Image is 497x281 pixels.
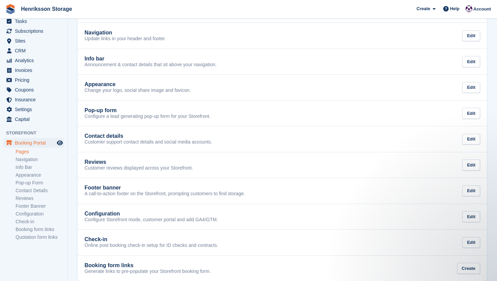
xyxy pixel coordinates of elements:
h2: Check-in [85,236,108,242]
a: menu [3,138,64,148]
a: menu [3,46,64,55]
div: Edit [462,159,480,171]
div: Edit [462,185,480,197]
a: menu [3,114,64,124]
h2: Info bar [85,56,104,62]
a: Preview store [56,139,64,147]
span: Subscriptions [15,26,55,36]
a: Navigation Update links in your header and footer. Edit [78,23,487,49]
a: Configuration Configure Storefront mode, customer portal and add GA4/GTM. Edit [78,204,487,230]
p: Update links in your header and footer. [85,36,166,42]
span: Tasks [15,17,55,26]
span: Coupons [15,85,55,95]
div: Edit [462,237,480,248]
span: Help [450,5,459,12]
div: Edit [462,56,480,67]
a: Check-in [16,219,64,225]
img: Joel Isaksson [466,5,472,12]
a: Quotation form links [16,234,64,240]
span: Pricing [15,75,55,85]
a: Reviews Customer reviews displayed across your Storefront. Edit [78,152,487,178]
span: Insurance [15,95,55,104]
a: Pop-up form Configure a lead generating pop-up form for your Storefront. Edit [78,101,487,126]
div: Create [457,263,480,274]
span: Booking Portal [15,138,55,148]
a: menu [3,75,64,85]
a: Pages [16,149,64,155]
p: Customer reviews displayed across your Storefront. [85,165,193,171]
a: Appearance Change your logo, social share image and favicon. Edit [78,75,487,100]
a: menu [3,85,64,95]
span: Sites [15,36,55,46]
div: Edit [462,211,480,222]
h2: Contact details [85,133,123,139]
p: A call-to-action footer on the Storefront, prompting customers to find storage. [85,191,245,197]
a: Configuration [16,211,64,217]
a: Reviews [16,195,64,202]
span: Create [417,5,430,12]
a: Contact details Customer support contact details and social media accounts. Edit [78,126,487,152]
span: Storefront [6,130,67,136]
a: Navigation [16,156,64,163]
p: Customer support contact details and social media accounts. [85,139,212,145]
span: Invoices [15,66,55,75]
h2: Navigation [85,30,112,36]
span: Account [473,6,491,12]
p: Generate links to pre-populate your Storefront booking form. [85,269,211,275]
a: menu [3,56,64,65]
a: menu [3,26,64,36]
h2: Booking form links [85,262,134,269]
h2: Footer banner [85,185,121,191]
a: Pop-up Form [16,180,64,186]
div: Edit [462,82,480,93]
span: Settings [15,105,55,114]
a: Footer banner A call-to-action footer on the Storefront, prompting customers to find storage. Edit [78,178,487,204]
a: menu [3,66,64,75]
span: CRM [15,46,55,55]
h2: Appearance [85,81,116,87]
p: Configure Storefront mode, customer portal and add GA4/GTM. [85,217,218,223]
a: menu [3,105,64,114]
a: Info bar Announcement & contact details that sit above your navigation. Edit [78,49,487,75]
div: Edit [462,134,480,145]
a: menu [3,36,64,46]
a: Henriksson Storage [18,3,75,15]
div: Edit [462,108,480,119]
a: Booking form links [16,226,64,233]
a: Footer Banner [16,203,64,209]
p: Announcement & contact details that sit above your navigation. [85,62,217,68]
h2: Pop-up form [85,107,117,113]
span: Analytics [15,56,55,65]
img: stora-icon-8386f47178a22dfd0bd8f6a31ec36ba5ce8667c1dd55bd0f319d3a0aa187defe.svg [5,4,16,14]
a: Info Bar [16,164,64,171]
p: Change your logo, social share image and favicon. [85,87,191,94]
a: Contact Details [16,187,64,194]
a: Check-in Online post booking check-in setup for ID checks and contracts. Edit [78,230,487,255]
a: menu [3,17,64,26]
div: Edit [462,30,480,42]
p: Configure a lead generating pop-up form for your Storefront. [85,113,211,120]
h2: Configuration [85,211,120,217]
span: Capital [15,114,55,124]
h2: Reviews [85,159,106,165]
p: Online post booking check-in setup for ID checks and contracts. [85,242,218,249]
a: menu [3,95,64,104]
a: Appearance [16,172,64,178]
